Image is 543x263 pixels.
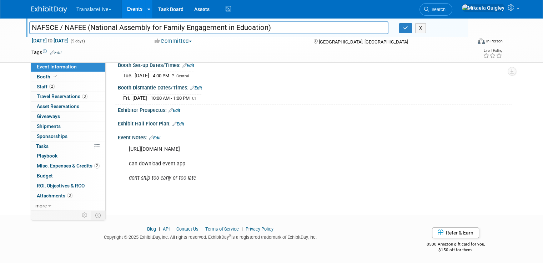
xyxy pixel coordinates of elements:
[31,151,105,161] a: Playbook
[31,201,105,211] a: more
[70,39,85,43] span: (5 days)
[419,3,452,16] a: Search
[31,49,62,56] td: Tags
[157,226,162,232] span: |
[31,191,105,201] a: Attachments3
[31,232,389,241] div: Copyright © 2025 ExhibitDay, Inc. All rights reserved. ExhibitDay is a registered trademark of Ex...
[246,226,273,232] a: Privacy Policy
[478,38,485,44] img: Format-Inperson.png
[54,74,57,78] i: Booth reservation complete
[31,37,69,44] span: [DATE] [DATE]
[118,105,512,114] div: Exhibitor Prospectus:
[37,123,61,129] span: Shipments
[151,96,190,101] span: 10:00 AM - 1:00 PM
[169,108,180,113] a: Edit
[118,82,512,92] div: Booth Dismantle Dates/Times:
[124,142,435,185] div: [URL][DOMAIN_NAME] can download event app
[205,226,239,232] a: Terms of Service
[37,183,85,189] span: ROI, Objectives & ROO
[37,93,87,99] span: Travel Reservations
[82,94,87,99] span: 3
[31,131,105,141] a: Sponsorships
[31,181,105,191] a: ROI, Objectives & ROO
[153,73,175,78] span: 4:00 PM -
[118,118,512,128] div: Exhibit Hall Floor Plan:
[37,113,60,119] span: Giveaways
[37,173,53,179] span: Budget
[462,4,505,12] img: Mikaela Quigley
[94,163,100,169] span: 2
[37,103,79,109] span: Asset Reservations
[47,38,54,43] span: to
[176,226,198,232] a: Contact Us
[200,226,204,232] span: |
[31,82,105,92] a: Staff2
[37,64,77,69] span: Event Information
[31,102,105,111] a: Asset Reservations
[37,84,55,89] span: Staff
[172,122,184,127] a: Edit
[79,211,91,220] td: Personalize Event Tab Strip
[118,132,512,141] div: Event Notes:
[399,237,512,253] div: $500 Amazon gift card for you,
[31,112,105,121] a: Giveaways
[229,234,231,238] sup: ®
[36,143,49,149] span: Tasks
[31,122,105,131] a: Shipments
[182,63,194,68] a: Edit
[433,37,503,48] div: Event Format
[49,84,55,89] span: 2
[35,203,47,208] span: more
[415,23,426,33] button: X
[31,62,105,72] a: Event Information
[429,7,446,12] span: Search
[171,226,175,232] span: |
[31,171,105,181] a: Budget
[31,6,67,13] img: ExhibitDay
[37,163,100,169] span: Misc. Expenses & Credits
[163,226,170,232] a: API
[67,193,72,198] span: 3
[123,94,132,102] td: Fri.
[240,226,245,232] span: |
[31,141,105,151] a: Tasks
[399,247,512,253] div: $150 off for them.
[37,74,59,79] span: Booth
[176,74,189,78] span: Central
[483,49,502,52] div: Event Rating
[37,133,67,139] span: Sponsorships
[190,86,202,91] a: Edit
[135,72,149,79] td: [DATE]
[31,72,105,82] a: Booth
[31,161,105,171] a: Misc. Expenses & Credits2
[172,73,174,78] span: ?
[486,38,503,44] div: In-Person
[118,60,512,69] div: Booth Set-up Dates/Times:
[132,94,147,102] td: [DATE]
[432,227,479,238] a: Refer & Earn
[147,226,156,232] a: Blog
[50,50,62,55] a: Edit
[37,153,57,159] span: Playbook
[152,37,195,45] button: Committed
[123,72,135,79] td: Tue.
[192,96,197,101] span: CT
[37,193,72,198] span: Attachments
[91,211,106,220] td: Toggle Event Tabs
[319,39,408,45] span: [GEOGRAPHIC_DATA], [GEOGRAPHIC_DATA]
[129,175,196,181] i: don't ship too early or too late
[149,135,161,140] a: Edit
[31,92,105,101] a: Travel Reservations3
